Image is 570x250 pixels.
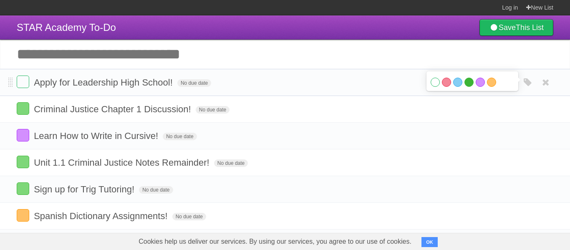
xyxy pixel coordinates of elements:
label: Done [17,156,29,168]
button: OK [421,237,438,247]
span: No due date [139,186,173,194]
label: Done [17,129,29,141]
label: Done [17,209,29,222]
span: Criminal Justice Chapter 1 Discussion! [34,104,193,114]
span: STAR Academy To-Do [17,22,116,33]
b: This List [516,23,544,32]
span: Unit 1.1 Criminal Justice Notes Remainder! [34,157,212,168]
span: No due date [196,106,230,114]
label: Done [17,76,29,88]
label: Done [17,102,29,115]
span: No due date [163,133,197,140]
label: Blue [453,78,462,87]
span: No due date [172,213,206,220]
span: Cookies help us deliver our services. By using our services, you agree to our use of cookies. [130,233,420,250]
span: No due date [214,159,248,167]
label: Red [442,78,451,87]
a: SaveThis List [479,19,553,36]
span: Apply for Leadership High School! [34,77,175,88]
label: Done [17,182,29,195]
label: Orange [487,78,496,87]
span: Learn How to Write in Cursive! [34,131,160,141]
span: Sign up for Trig Tutoring! [34,184,136,194]
span: No due date [177,79,211,87]
label: Green [464,78,474,87]
label: White [431,78,440,87]
span: Spanish Dictionary Assignments! [34,211,169,221]
label: Purple [476,78,485,87]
